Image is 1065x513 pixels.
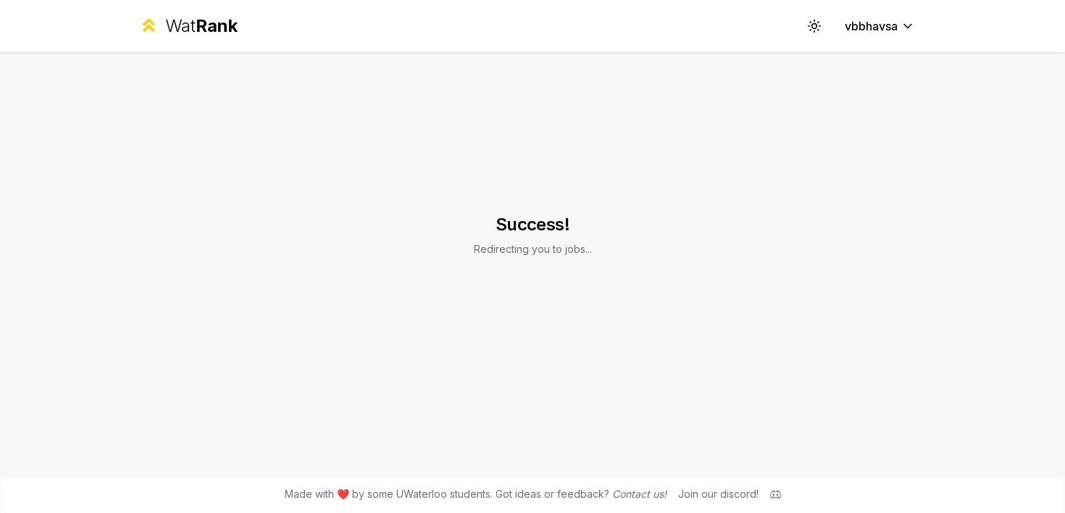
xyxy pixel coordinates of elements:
div: Wat [165,14,238,38]
p: Redirecting you to jobs... [474,242,592,256]
span: Made with ❤️ by some UWaterloo students. Got ideas or feedback? [285,487,667,501]
h1: Success! [474,213,592,236]
a: WatRank [138,14,238,38]
span: Rank [196,15,238,36]
button: vbbhavsa [833,13,927,39]
a: Contact us! [612,488,667,500]
div: Join our discord! [678,487,759,501]
span: vbbhavsa [845,17,898,35]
